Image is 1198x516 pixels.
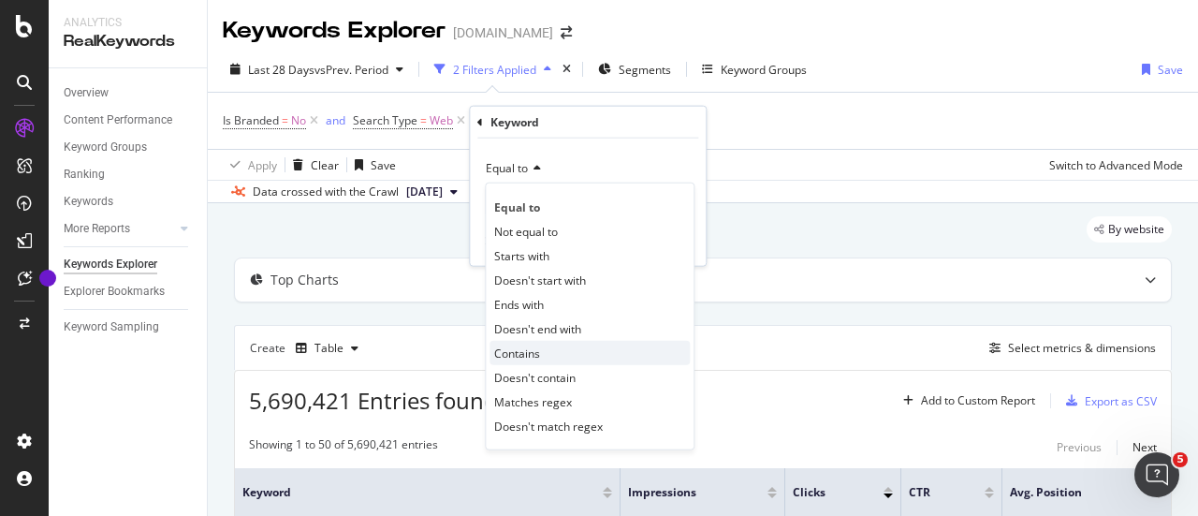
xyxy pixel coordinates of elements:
[288,333,366,363] button: Table
[619,62,671,78] span: Segments
[248,157,277,173] div: Apply
[453,62,536,78] div: 2 Filters Applied
[64,83,109,103] div: Overview
[64,83,194,103] a: Overview
[250,333,366,363] div: Create
[909,484,957,501] span: CTR
[64,255,194,274] a: Keywords Explorer
[721,62,807,78] div: Keyword Groups
[64,111,172,130] div: Content Performance
[314,343,343,354] div: Table
[353,112,417,128] span: Search Type
[270,271,339,289] div: Top Charts
[430,108,453,134] span: Web
[253,184,399,200] div: Data crossed with the Crawl
[64,15,192,31] div: Analytics
[64,138,194,157] a: Keyword Groups
[223,112,279,128] span: Is Branded
[64,282,165,302] div: Explorer Bookmarks
[64,282,194,302] a: Explorer Bookmarks
[64,219,175,239] a: More Reports
[494,345,540,361] span: Contains
[223,150,277,180] button: Apply
[1132,436,1157,459] button: Next
[494,369,576,385] span: Doesn't contain
[64,255,157,274] div: Keywords Explorer
[896,386,1035,416] button: Add to Custom Report
[1108,224,1164,235] span: By website
[490,114,539,130] div: Keyword
[494,393,572,409] span: Matches regex
[242,484,575,501] span: Keyword
[1049,157,1183,173] div: Switch to Advanced Mode
[39,270,56,287] div: Tooltip anchor
[921,395,1035,406] div: Add to Custom Report
[494,320,581,336] span: Doesn't end with
[1158,62,1183,78] div: Save
[494,199,540,214] span: Equal to
[1008,340,1156,356] div: Select metrics & dimensions
[291,108,306,134] span: No
[347,150,396,180] button: Save
[982,337,1156,360] button: Select metrics & dimensions
[1057,439,1102,455] div: Previous
[1042,150,1183,180] button: Switch to Advanced Mode
[64,219,130,239] div: More Reports
[64,317,159,337] div: Keyword Sampling
[249,385,498,416] span: 5,690,421 Entries found
[1134,452,1179,497] iframe: Intercom live chat
[64,192,194,212] a: Keywords
[406,184,443,200] span: 2025 Aug. 25th
[285,150,339,180] button: Clear
[494,272,586,287] span: Doesn't start with
[420,112,427,128] span: =
[694,54,814,84] button: Keyword Groups
[1134,54,1183,84] button: Save
[453,23,553,42] div: [DOMAIN_NAME]
[1087,216,1172,243] div: legacy label
[1057,436,1102,459] button: Previous
[64,138,147,157] div: Keyword Groups
[282,112,288,128] span: =
[314,62,388,78] span: vs Prev. Period
[223,15,446,47] div: Keywords Explorer
[371,157,396,173] div: Save
[793,484,855,501] span: Clicks
[591,54,679,84] button: Segments
[64,31,192,52] div: RealKeywords
[628,484,739,501] span: Impressions
[223,54,411,84] button: Last 28 DaysvsPrev. Period
[64,165,194,184] a: Ranking
[494,247,549,263] span: Starts with
[1059,386,1157,416] button: Export as CSV
[494,418,603,434] span: Doesn't match regex
[477,232,536,251] button: Cancel
[248,62,314,78] span: Last 28 Days
[561,26,572,39] div: arrow-right-arrow-left
[64,165,105,184] div: Ranking
[1010,484,1126,501] span: Avg. Position
[1173,452,1188,467] span: 5
[326,112,345,128] div: and
[311,157,339,173] div: Clear
[1132,439,1157,455] div: Next
[1085,393,1157,409] div: Export as CSV
[559,60,575,79] div: times
[249,436,438,459] div: Showing 1 to 50 of 5,690,421 entries
[326,111,345,129] button: and
[494,223,558,239] span: Not equal to
[399,181,465,203] button: [DATE]
[427,54,559,84] button: 2 Filters Applied
[486,160,528,176] span: Equal to
[64,317,194,337] a: Keyword Sampling
[64,111,194,130] a: Content Performance
[494,296,544,312] span: Ends with
[64,192,113,212] div: Keywords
